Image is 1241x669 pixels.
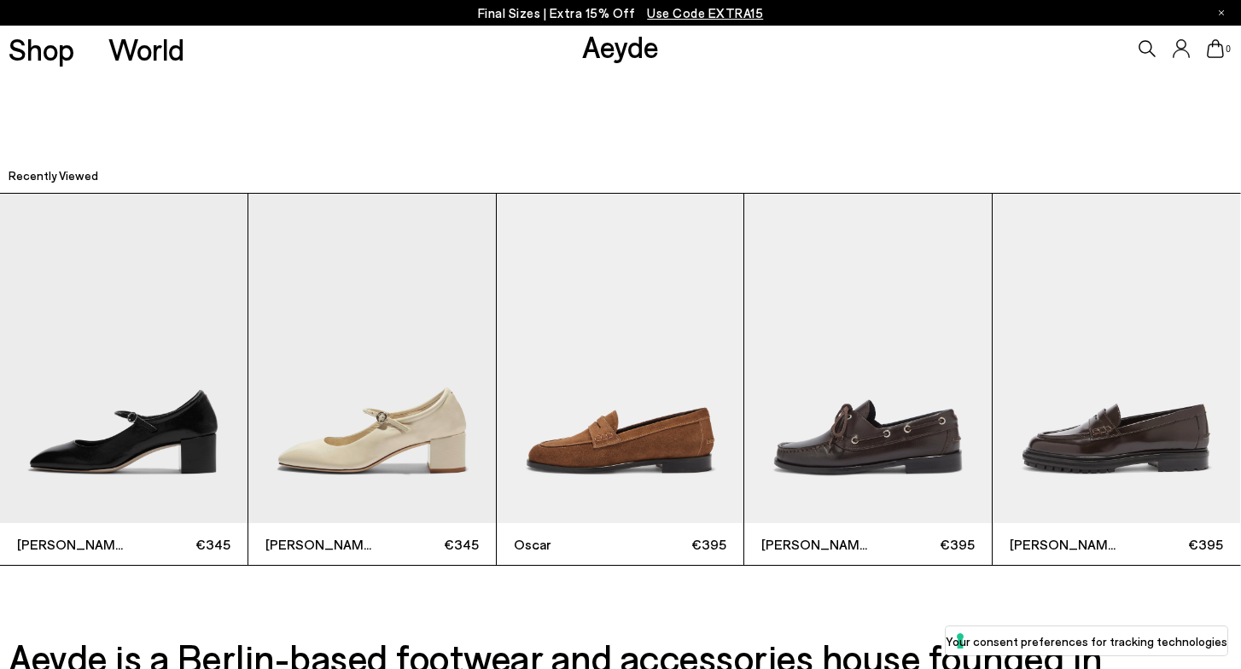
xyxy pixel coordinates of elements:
[1010,534,1116,555] span: [PERSON_NAME]
[17,534,124,555] span: [PERSON_NAME]
[620,533,727,555] span: €395
[9,34,74,64] a: Shop
[582,28,659,64] a: Aeyde
[744,194,992,523] img: Harris Leather Moccasin Flats
[497,194,744,523] img: Oscar Suede Loafers
[1224,44,1232,54] span: 0
[1116,533,1223,555] span: €395
[946,626,1227,655] button: Your consent preferences for tracking technologies
[265,534,372,555] span: [PERSON_NAME]
[9,167,98,184] h2: Recently Viewed
[497,193,745,566] div: 3 / 5
[993,193,1241,566] div: 5 / 5
[372,533,479,555] span: €345
[993,194,1240,523] img: Leon Loafers
[946,632,1227,650] label: Your consent preferences for tracking technologies
[248,193,497,566] div: 2 / 5
[514,534,620,555] span: Oscar
[124,533,230,555] span: €345
[497,194,744,565] a: Oscar €395
[761,534,868,555] span: [PERSON_NAME]
[744,194,992,565] a: [PERSON_NAME] €395
[744,193,993,566] div: 4 / 5
[248,194,496,565] a: [PERSON_NAME] €345
[993,194,1240,565] a: [PERSON_NAME] €395
[248,194,496,523] img: Aline Leather Mary-Jane Pumps
[108,34,184,64] a: World
[1207,39,1224,58] a: 0
[647,5,763,20] span: Navigate to /collections/ss25-final-sizes
[478,3,764,24] p: Final Sizes | Extra 15% Off
[868,533,975,555] span: €395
